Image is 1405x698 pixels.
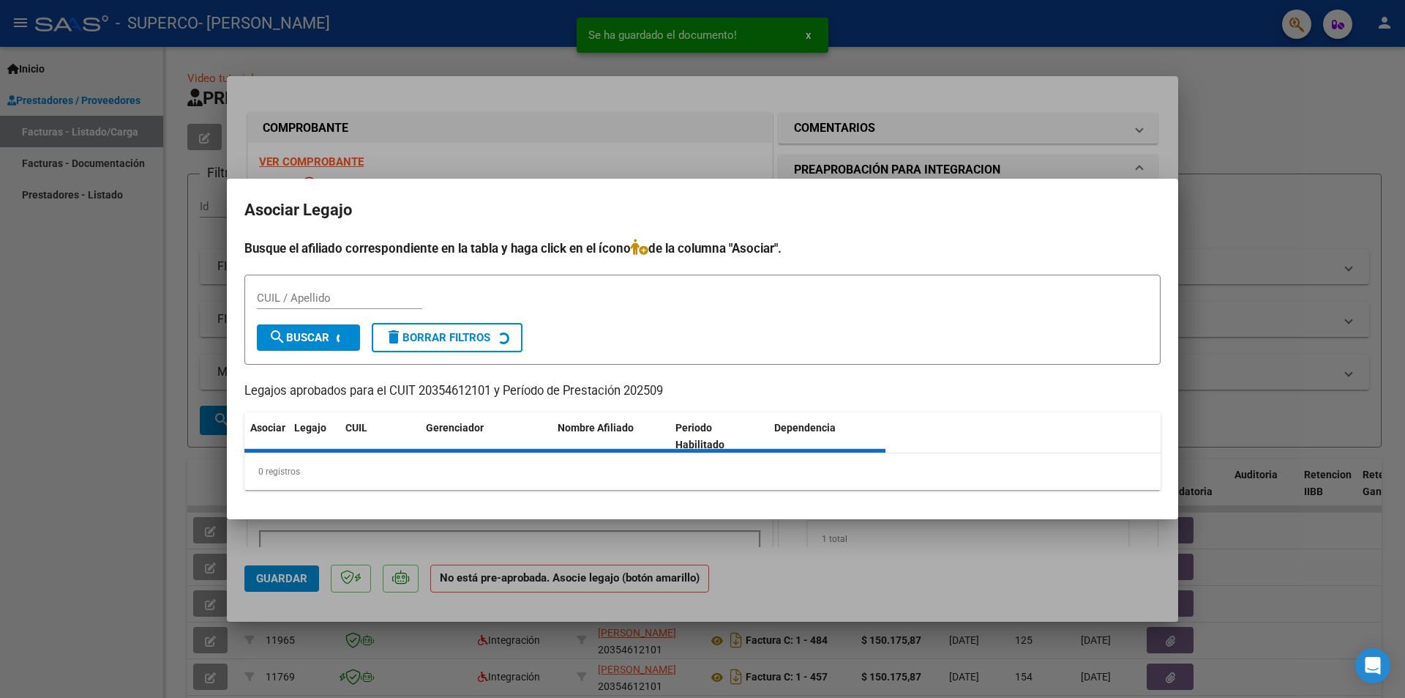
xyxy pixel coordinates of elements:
[372,323,522,352] button: Borrar Filtros
[768,412,886,461] datatable-header-cell: Dependencia
[288,412,340,461] datatable-header-cell: Legajo
[244,196,1161,224] h2: Asociar Legajo
[244,239,1161,258] h4: Busque el afiliado correspondiente en la tabla y haga click en el ícono de la columna "Asociar".
[670,412,768,461] datatable-header-cell: Periodo Habilitado
[244,453,1161,490] div: 0 registros
[385,331,490,344] span: Borrar Filtros
[294,422,326,434] span: Legajo
[1355,648,1390,683] div: Open Intercom Messenger
[244,412,288,461] datatable-header-cell: Asociar
[385,328,402,346] mat-icon: delete
[558,422,634,434] span: Nombre Afiliado
[420,412,552,461] datatable-header-cell: Gerenciador
[269,331,329,344] span: Buscar
[774,422,836,434] span: Dependencia
[426,422,484,434] span: Gerenciador
[269,328,286,346] mat-icon: search
[340,412,420,461] datatable-header-cell: CUIL
[675,422,724,450] span: Periodo Habilitado
[250,422,285,434] span: Asociar
[257,324,360,351] button: Buscar
[244,382,1161,401] p: Legajos aprobados para el CUIT 20354612101 y Período de Prestación 202509
[552,412,670,461] datatable-header-cell: Nombre Afiliado
[345,422,367,434] span: CUIL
